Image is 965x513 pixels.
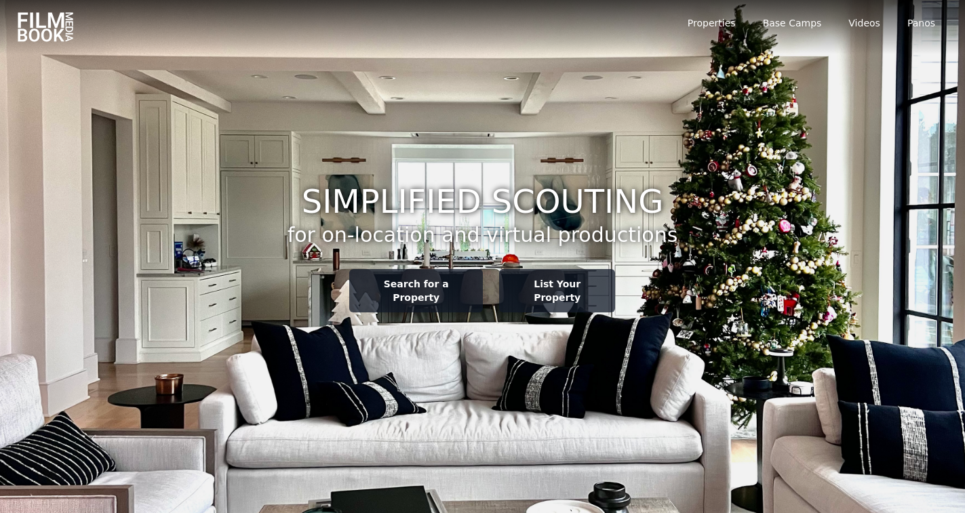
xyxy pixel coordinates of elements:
img: Film Book Media Logo [16,11,75,43]
h2: for on-location and virtual productions [288,223,678,247]
a: Panos [907,16,935,30]
a: Properties [688,16,736,30]
a: Search for a Property [349,269,482,312]
a: Base Camps [763,16,822,30]
h1: Simplified Scouting [288,185,678,218]
a: Videos [848,16,880,30]
a: List Your Property [499,269,616,312]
